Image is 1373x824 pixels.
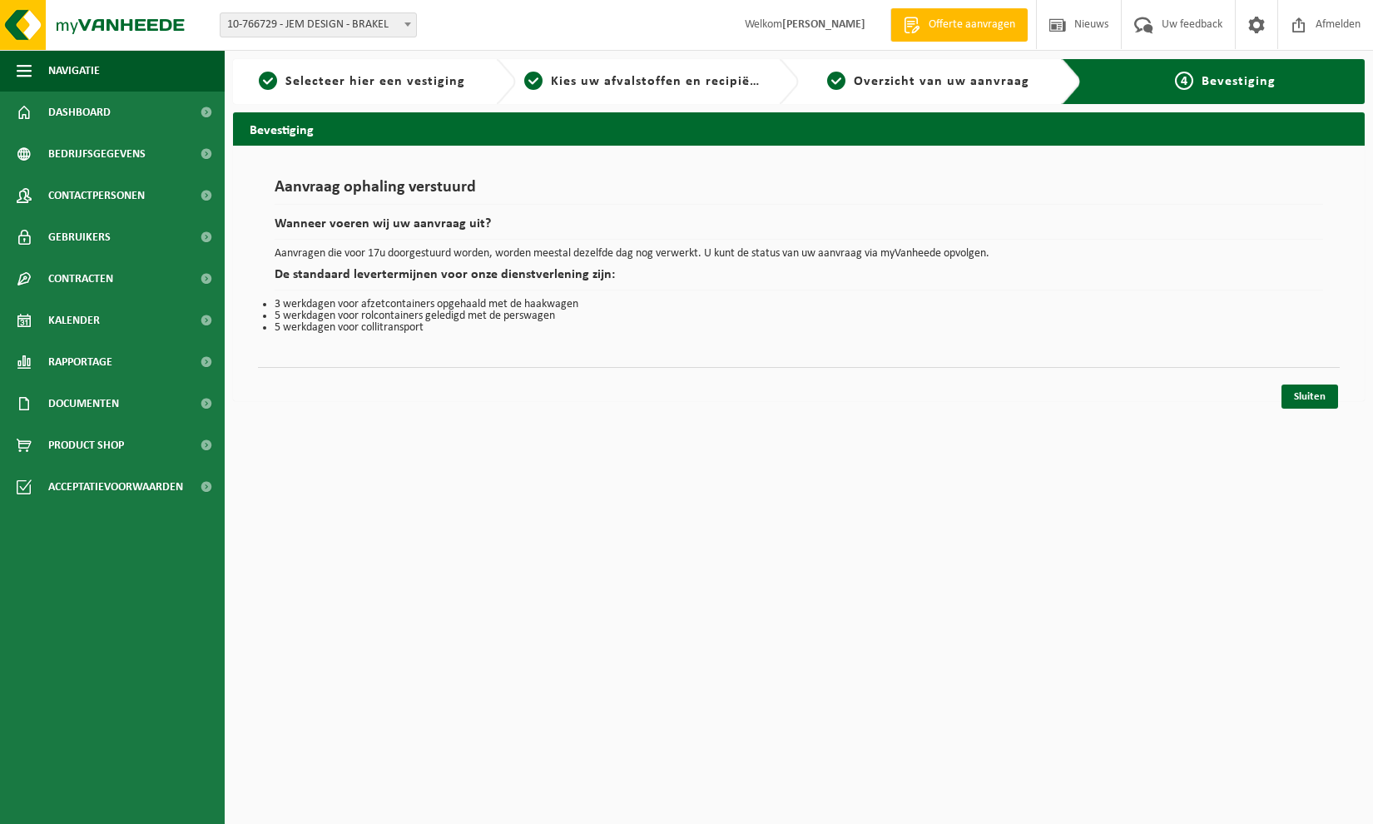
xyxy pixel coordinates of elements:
span: Overzicht van uw aanvraag [854,75,1029,88]
h2: Wanneer voeren wij uw aanvraag uit? [275,217,1323,240]
span: Documenten [48,383,119,424]
span: 4 [1175,72,1193,90]
h2: De standaard levertermijnen voor onze dienstverlening zijn: [275,268,1323,290]
span: Product Shop [48,424,124,466]
span: Acceptatievoorwaarden [48,466,183,508]
strong: [PERSON_NAME] [782,18,865,31]
span: Contracten [48,258,113,300]
li: 5 werkdagen voor collitransport [275,322,1323,334]
span: Dashboard [48,92,111,133]
span: Kies uw afvalstoffen en recipiënten [551,75,780,88]
span: Selecteer hier een vestiging [285,75,465,88]
a: Sluiten [1281,385,1338,409]
p: Aanvragen die voor 17u doorgestuurd worden, worden meestal dezelfde dag nog verwerkt. U kunt de s... [275,248,1323,260]
span: Rapportage [48,341,112,383]
span: 10-766729 - JEM DESIGN - BRAKEL [220,12,417,37]
span: Gebruikers [48,216,111,258]
span: 2 [524,72,543,90]
span: 1 [259,72,277,90]
span: Bedrijfsgegevens [48,133,146,175]
a: 2Kies uw afvalstoffen en recipiënten [524,72,766,92]
span: 10-766729 - JEM DESIGN - BRAKEL [221,13,416,37]
span: Offerte aanvragen [924,17,1019,33]
span: Contactpersonen [48,175,145,216]
a: 3Overzicht van uw aanvraag [807,72,1048,92]
h2: Bevestiging [233,112,1365,145]
span: Navigatie [48,50,100,92]
a: Offerte aanvragen [890,8,1028,42]
span: Kalender [48,300,100,341]
li: 5 werkdagen voor rolcontainers geledigd met de perswagen [275,310,1323,322]
li: 3 werkdagen voor afzetcontainers opgehaald met de haakwagen [275,299,1323,310]
span: 3 [827,72,845,90]
h1: Aanvraag ophaling verstuurd [275,179,1323,205]
span: Bevestiging [1202,75,1276,88]
a: 1Selecteer hier een vestiging [241,72,483,92]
